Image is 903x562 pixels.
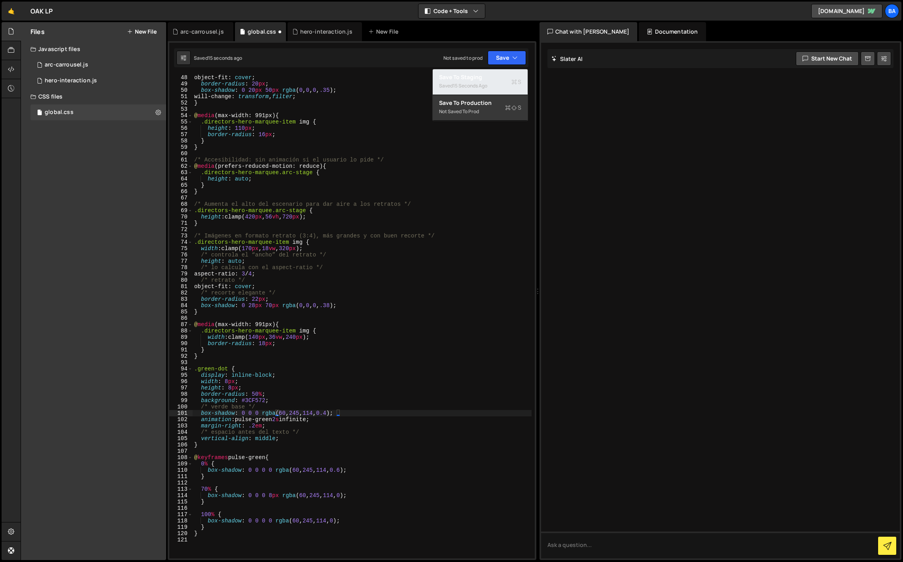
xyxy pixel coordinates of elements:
div: 80 [169,277,193,283]
div: 118 [169,518,193,524]
div: 52 [169,100,193,106]
div: 73 [169,233,193,239]
div: arc-carrousel.js [45,61,88,68]
div: 55 [169,119,193,125]
h2: Slater AI [551,55,583,63]
div: 54 [169,112,193,119]
div: 67 [169,195,193,201]
div: 87 [169,321,193,328]
div: 50 [169,87,193,93]
div: 16657/45419.css [30,104,166,120]
button: Save [488,51,526,65]
div: 63 [169,169,193,176]
button: Save to StagingS Saved15 seconds ago [433,69,528,95]
div: 61 [169,157,193,163]
div: 96 [169,378,193,385]
div: 51 [169,93,193,100]
div: 108 [169,454,193,461]
div: 70 [169,214,193,220]
div: 94 [169,366,193,372]
div: New File [368,28,401,36]
div: 72 [169,226,193,233]
div: 64 [169,176,193,182]
div: 58 [169,138,193,144]
div: 77 [169,258,193,264]
div: 57 [169,131,193,138]
div: 99 [169,397,193,404]
div: 16657/45435.js [30,57,166,73]
div: 105 [169,435,193,442]
div: Documentation [639,22,706,41]
div: 49 [169,81,193,87]
div: 16657/45413.js [30,73,166,89]
div: 117 [169,511,193,518]
div: 95 [169,372,193,378]
div: 114 [169,492,193,499]
div: hero-interaction.js [45,77,97,84]
div: 86 [169,315,193,321]
div: Javascript files [21,41,166,57]
div: 120 [169,530,193,537]
div: 65 [169,182,193,188]
button: Save to ProductionS Not saved to prod [433,95,528,121]
div: 121 [169,537,193,543]
div: 106 [169,442,193,448]
div: 68 [169,201,193,207]
button: Code + Tools [418,4,485,18]
div: 111 [169,473,193,480]
span: S [511,78,521,86]
div: 109 [169,461,193,467]
div: Save to Staging [439,73,521,81]
div: 110 [169,467,193,473]
div: Saved [439,81,521,91]
div: Save to Production [439,99,521,107]
button: Start new chat [796,51,859,66]
div: 98 [169,391,193,397]
div: 48 [169,74,193,81]
a: Ba [885,4,899,18]
div: 56 [169,125,193,131]
span: S [505,104,521,112]
div: 79 [169,271,193,277]
div: 101 [169,410,193,416]
div: hero-interaction.js [300,28,352,36]
div: 83 [169,296,193,302]
div: 62 [169,163,193,169]
div: 112 [169,480,193,486]
div: 100 [169,404,193,410]
div: 113 [169,486,193,492]
div: 116 [169,505,193,511]
div: 75 [169,245,193,252]
div: 53 [169,106,193,112]
div: global.css [45,109,74,116]
div: 82 [169,290,193,296]
div: 93 [169,359,193,366]
div: Saved [194,55,242,61]
div: 15 seconds ago [208,55,242,61]
div: arc-carrousel.js [180,28,224,36]
div: 97 [169,385,193,391]
div: Not saved to prod [439,107,521,116]
div: 104 [169,429,193,435]
div: Not saved to prod [443,55,483,61]
div: CSS files [21,89,166,104]
div: 89 [169,334,193,340]
div: 103 [169,423,193,429]
div: 76 [169,252,193,258]
div: 84 [169,302,193,309]
div: global.css [248,28,276,36]
div: 91 [169,347,193,353]
div: 78 [169,264,193,271]
button: New File [127,28,157,35]
div: 66 [169,188,193,195]
a: [DOMAIN_NAME] [811,4,882,18]
div: 92 [169,353,193,359]
div: 81 [169,283,193,290]
div: 15 seconds ago [453,82,487,89]
div: 59 [169,144,193,150]
a: 🤙 [2,2,21,21]
h2: Files [30,27,45,36]
div: 88 [169,328,193,334]
div: OAK LP [30,6,53,16]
